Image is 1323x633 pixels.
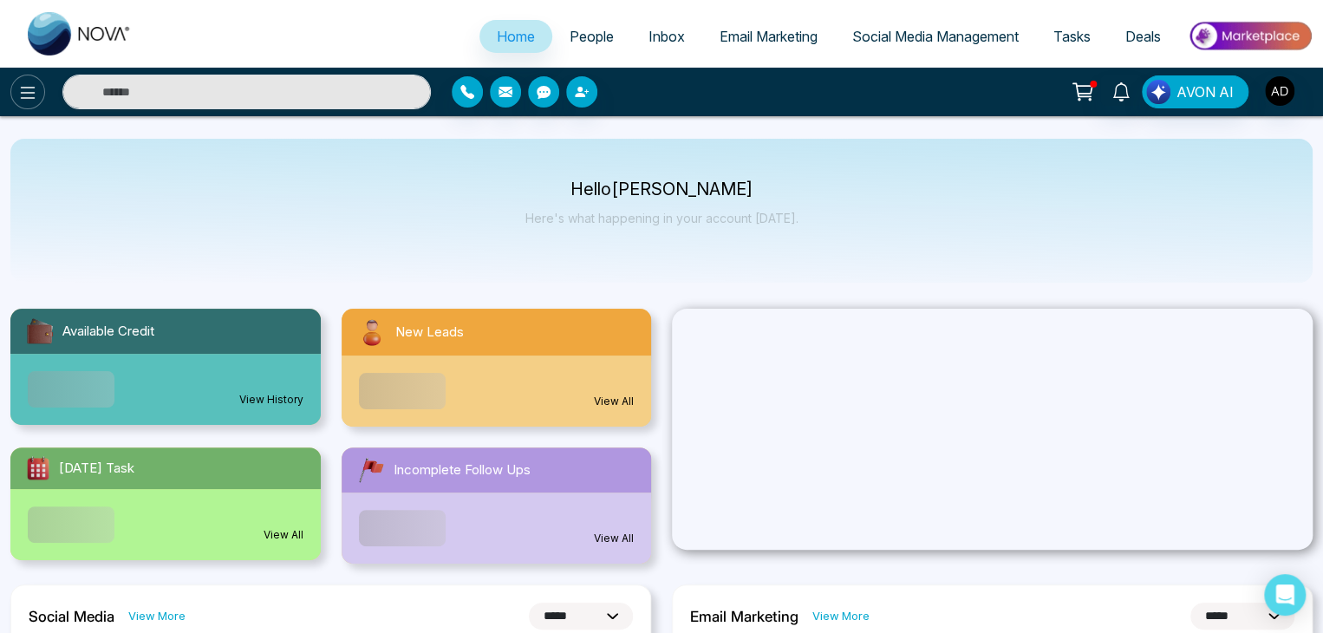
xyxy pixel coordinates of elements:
[1036,20,1108,53] a: Tasks
[1265,76,1294,106] img: User Avatar
[1053,28,1091,45] span: Tasks
[28,12,132,55] img: Nova CRM Logo
[648,28,685,45] span: Inbox
[355,316,388,349] img: newLeads.svg
[62,322,154,342] span: Available Credit
[1146,80,1170,104] img: Lead Flow
[395,323,464,343] span: New Leads
[59,459,134,479] span: [DATE] Task
[264,527,303,543] a: View All
[128,608,186,624] a: View More
[29,608,114,625] h2: Social Media
[355,454,387,486] img: followUps.svg
[394,460,531,480] span: Incomplete Follow Ups
[479,20,552,53] a: Home
[1125,28,1161,45] span: Deals
[552,20,631,53] a: People
[24,316,55,347] img: availableCredit.svg
[1187,16,1313,55] img: Market-place.gif
[570,28,614,45] span: People
[594,394,634,409] a: View All
[525,211,798,225] p: Here's what happening in your account [DATE].
[1176,82,1234,102] span: AVON AI
[594,531,634,546] a: View All
[1108,20,1178,53] a: Deals
[835,20,1036,53] a: Social Media Management
[24,454,52,482] img: todayTask.svg
[525,182,798,197] p: Hello [PERSON_NAME]
[497,28,535,45] span: Home
[239,392,303,408] a: View History
[331,447,662,564] a: Incomplete Follow UpsView All
[812,608,870,624] a: View More
[631,20,702,53] a: Inbox
[702,20,835,53] a: Email Marketing
[331,309,662,427] a: New LeadsView All
[1264,574,1306,616] div: Open Intercom Messenger
[690,608,798,625] h2: Email Marketing
[720,28,818,45] span: Email Marketing
[1142,75,1248,108] button: AVON AI
[852,28,1019,45] span: Social Media Management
